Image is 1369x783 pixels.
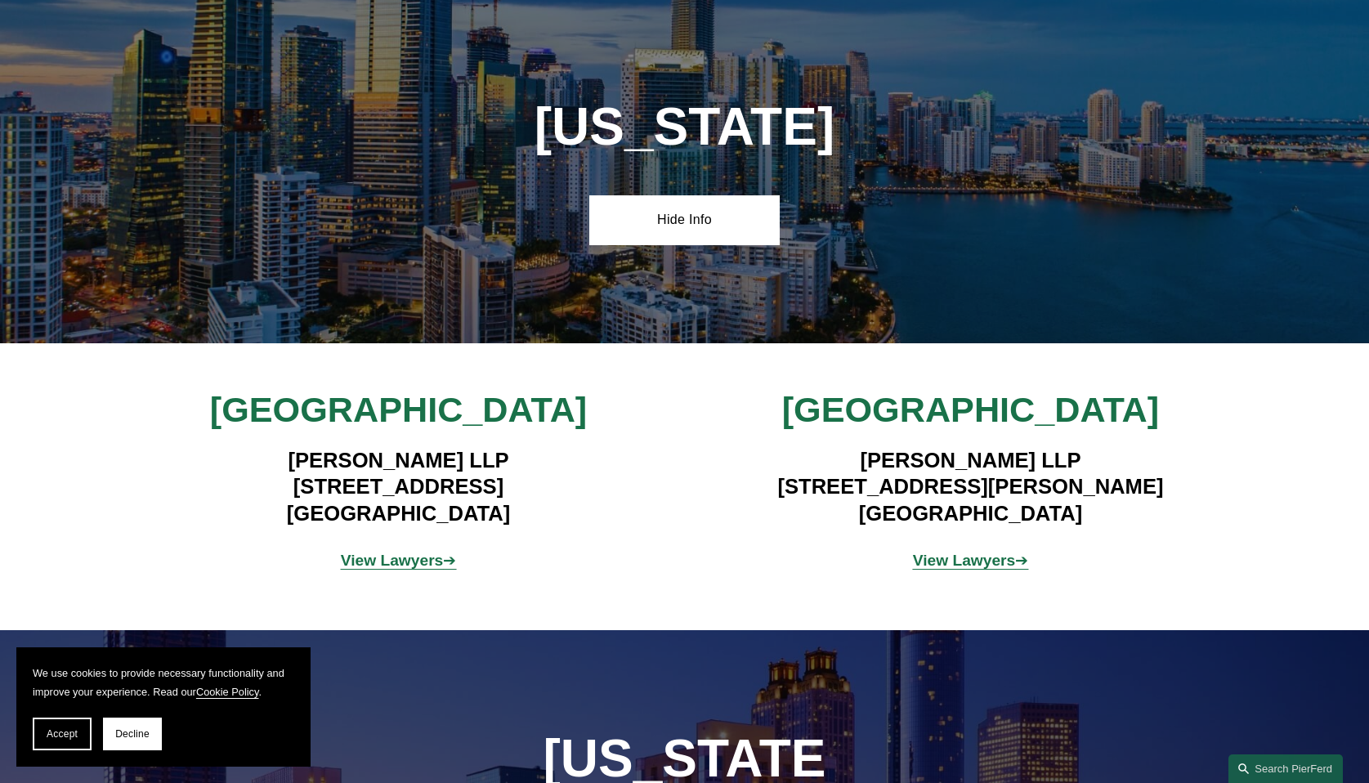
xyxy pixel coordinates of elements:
a: View Lawyers➔ [341,552,457,569]
strong: View Lawyers [913,552,1016,569]
button: Decline [103,718,162,750]
p: We use cookies to provide necessary functionality and improve your experience. Read our . [33,664,294,701]
a: Search this site [1228,754,1343,783]
strong: View Lawyers [341,552,444,569]
h4: [PERSON_NAME] LLP [STREET_ADDRESS][PERSON_NAME] [GEOGRAPHIC_DATA] [732,447,1209,526]
span: [GEOGRAPHIC_DATA] [782,390,1159,429]
a: Hide Info [589,195,780,244]
span: ➔ [341,552,457,569]
span: Decline [115,728,150,740]
span: ➔ [913,552,1029,569]
h4: [PERSON_NAME] LLP [STREET_ADDRESS] [GEOGRAPHIC_DATA] [160,447,637,526]
button: Accept [33,718,92,750]
span: Accept [47,728,78,740]
h1: [US_STATE] [494,97,875,157]
a: Cookie Policy [196,686,259,698]
span: [GEOGRAPHIC_DATA] [210,390,587,429]
a: View Lawyers➔ [913,552,1029,569]
section: Cookie banner [16,647,311,767]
